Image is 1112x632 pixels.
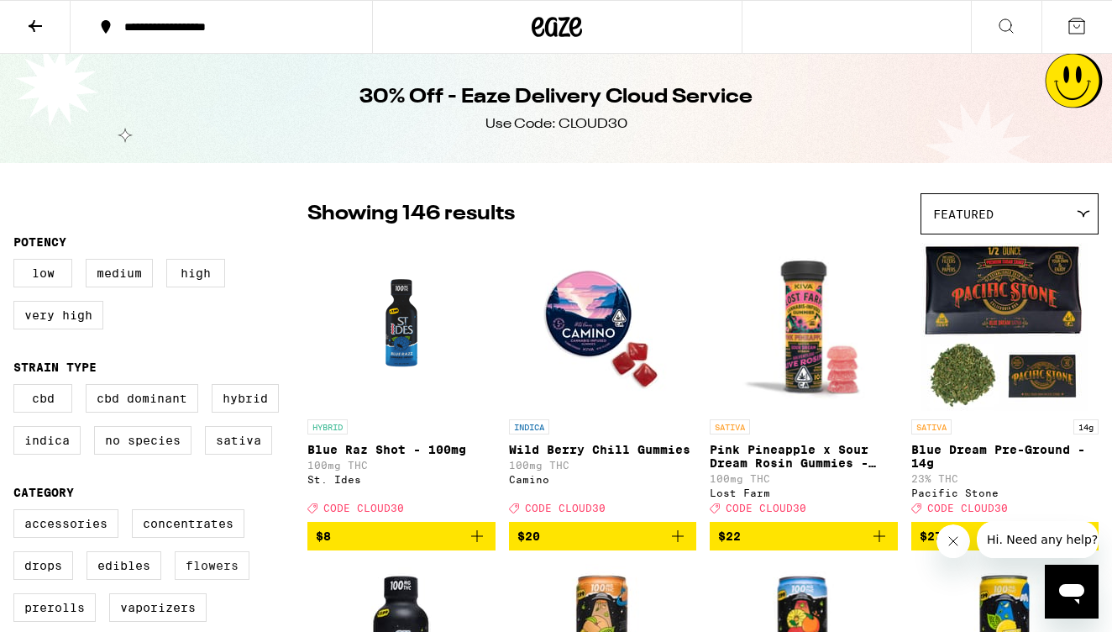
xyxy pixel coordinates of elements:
label: Very High [13,301,103,329]
span: $22 [718,529,741,543]
label: Hybrid [212,384,279,413]
div: Camino [509,474,697,485]
a: Open page for Pink Pineapple x Sour Dream Rosin Gummies - 100mg from Lost Farm [710,243,898,522]
p: 100mg THC [307,460,496,471]
p: INDICA [509,419,549,434]
div: Pacific Stone [911,487,1099,498]
iframe: Close message [936,524,970,558]
button: Add to bag [307,522,496,550]
label: High [166,259,225,287]
iframe: Button to launch messaging window [1045,565,1099,619]
label: CBD Dominant [86,384,198,413]
p: Blue Dream Pre-Ground - 14g [911,443,1099,470]
p: 100mg THC [509,460,697,471]
legend: Strain Type [13,361,97,374]
label: Flowers [175,551,249,580]
a: Open page for Blue Dream Pre-Ground - 14g from Pacific Stone [911,243,1099,522]
label: No Species [94,426,191,455]
p: Blue Raz Shot - 100mg [307,443,496,456]
span: $20 [517,529,540,543]
img: Pacific Stone - Blue Dream Pre-Ground - 14g [921,243,1088,411]
a: Open page for Blue Raz Shot - 100mg from St. Ides [307,243,496,522]
label: Medium [86,259,153,287]
img: Camino - Wild Berry Chill Gummies [518,243,686,411]
h1: 30% Off - Eaze Delivery Cloud Service [359,83,753,112]
legend: Category [13,486,74,499]
button: Add to bag [509,522,697,550]
span: $8 [316,529,331,543]
p: HYBRID [307,419,348,434]
legend: Potency [13,235,66,249]
span: $27 [920,529,942,543]
label: Concentrates [132,509,244,538]
span: Featured [933,208,994,221]
p: SATIVA [710,419,750,434]
label: CBD [13,384,72,413]
label: Edibles [87,551,161,580]
label: Accessories [13,509,118,538]
span: CODE CLOUD30 [525,503,606,513]
button: Add to bag [710,522,898,550]
span: CODE CLOUD30 [927,503,1008,513]
label: Indica [13,426,81,455]
a: Open page for Wild Berry Chill Gummies from Camino [509,243,697,522]
p: Pink Pineapple x Sour Dream Rosin Gummies - 100mg [710,443,898,470]
p: Showing 146 results [307,200,515,229]
span: CODE CLOUD30 [726,503,806,513]
div: Use Code: CLOUD30 [485,115,627,134]
span: CODE CLOUD30 [323,503,404,513]
p: 14g [1073,419,1099,434]
img: Lost Farm - Pink Pineapple x Sour Dream Rosin Gummies - 100mg [715,243,893,411]
p: 23% THC [911,473,1099,484]
label: Drops [13,551,73,580]
p: Wild Berry Chill Gummies [509,443,697,456]
button: Add to bag [911,522,1099,550]
iframe: Message from company [977,521,1099,558]
div: Lost Farm [710,487,898,498]
img: St. Ides - Blue Raz Shot - 100mg [317,243,485,411]
div: St. Ides [307,474,496,485]
label: Vaporizers [109,593,207,622]
label: Low [13,259,72,287]
p: 100mg THC [710,473,898,484]
p: SATIVA [911,419,952,434]
label: Sativa [205,426,272,455]
label: Prerolls [13,593,96,622]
